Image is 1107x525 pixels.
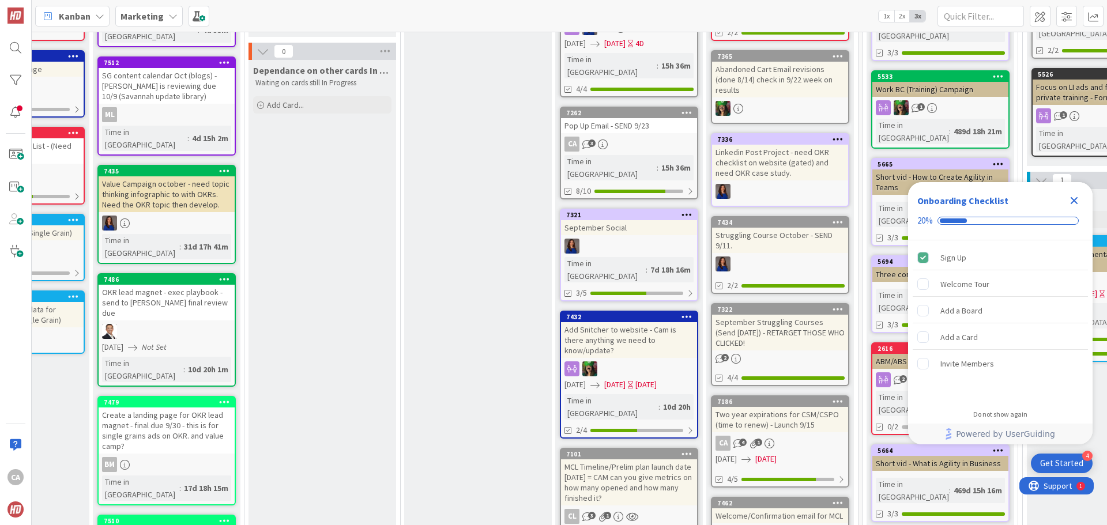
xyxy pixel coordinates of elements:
span: : [646,263,647,276]
b: Marketing [121,10,164,22]
span: Support [24,2,52,16]
img: SL [564,239,579,254]
span: : [658,401,660,413]
span: 4/4 [727,372,738,384]
span: 0 [274,44,293,58]
div: Time in [GEOGRAPHIC_DATA] [876,119,949,144]
span: [DATE] [604,37,626,50]
div: Time in [GEOGRAPHIC_DATA] [564,257,646,282]
div: Add a Card is incomplete. [913,324,1088,350]
div: 7186 [717,398,848,406]
div: Time in [GEOGRAPHIC_DATA] [102,475,179,501]
div: 7512 [99,58,235,68]
div: 7432Add Snitcher to website - Cam is there anything we need to know/update? [561,312,697,358]
div: CA [716,436,731,451]
div: 7262Pop Up Email - SEND 9/23 [561,108,697,133]
img: SL [582,361,597,376]
span: [DATE] [564,379,586,391]
div: Abandoned Cart Email revisions (done 8/14) check in 9/22 week on results [712,62,848,97]
div: 7d 18h 16m [647,263,694,276]
span: 3/3 [887,232,898,244]
div: CA [7,469,24,485]
div: 7432 [566,313,697,321]
span: 4/5 [727,473,738,485]
span: 3 [588,512,596,519]
div: 7434 [717,218,848,226]
div: Time in [GEOGRAPHIC_DATA] [876,478,949,503]
div: 7262 [566,109,697,117]
div: 5665 [878,160,1008,168]
div: 5665 [872,159,1008,169]
div: Work BC (Training) Campaign [872,82,1008,97]
div: 17d 18h 15m [181,482,231,494]
div: Add Snitcher to website - Cam is there anything we need to know/update? [561,322,697,358]
div: Onboarding Checklist [917,194,1008,207]
div: OKR lead magnet - exec playbook - send to [PERSON_NAME] final review due [99,285,235,320]
img: SL [102,324,117,339]
img: avatar [7,501,24,518]
span: 8/10 [576,185,591,197]
div: 1 [60,5,63,14]
div: Short vid - How to Create Agility in Teams [872,169,1008,195]
div: 7435 [99,166,235,176]
span: 3/5 [576,287,587,299]
div: Get Started [1040,458,1083,469]
span: 2/2 [727,280,738,292]
div: MCL Timeline/Prelim plan launch date [DATE] = CAM can you give metrics on how many opened and how... [561,459,697,505]
p: Waiting on cards still In Progress [255,78,389,88]
div: 4d 15h 2m [189,132,231,145]
div: 7479 [99,397,235,407]
span: 2x [894,10,910,22]
div: 7486 [99,274,235,285]
div: 7321 [566,211,697,219]
div: 5533 [878,73,1008,81]
div: Sign Up is complete. [913,245,1088,270]
div: 7336 [712,134,848,145]
div: 7462 [712,498,848,508]
div: Close Checklist [1065,191,1083,210]
div: September Struggling Courses (Send [DATE]) - RETARGET THOSE WHO CLICKED! [712,315,848,350]
span: [DATE] [564,37,586,50]
div: 31d 17h 41m [181,240,231,253]
a: Powered by UserGuiding [914,424,1087,444]
div: 7262 [561,108,697,118]
img: SL [716,184,731,199]
div: SL [872,100,1008,115]
div: SL [99,216,235,231]
span: Dependance on other cards In progress [253,65,391,76]
div: Time in [GEOGRAPHIC_DATA] [876,289,949,314]
div: 5533Work BC (Training) Campaign [872,71,1008,97]
div: Value Campaign october - need topic thinking infographic to with OKRs. Need the OKR topic then de... [99,176,235,212]
div: 7432 [561,312,697,322]
div: Welcome Tour is incomplete. [913,271,1088,297]
img: SL [716,101,731,116]
div: 10d 20h 1m [185,363,231,376]
span: 2 [721,354,729,361]
div: 7486 [104,275,235,284]
div: SL [712,184,848,199]
div: 5665Short vid - How to Create Agility in Teams [872,159,1008,195]
div: Add a Board [940,304,982,318]
span: [DATE] [604,379,626,391]
div: 7512SG content calendar Oct (blogs) - [PERSON_NAME] is reviewing due 10/9 (Savannah update library) [99,58,235,104]
div: SL [561,361,697,376]
span: 4/4 [576,83,587,95]
div: CL [561,509,697,524]
div: 5664 [878,447,1008,455]
div: 7336Linkedin Post Project - need OKR checklist on website (gated) and need OKR case study. [712,134,848,180]
div: 7479Create a landing page for OKR lead magnet - final due 9/30 - this is for single grains ads on... [99,397,235,454]
div: Time in [GEOGRAPHIC_DATA] [564,394,658,420]
div: ML [99,107,235,122]
div: Three common OKR challenges [872,267,1008,282]
span: 2/2 [1048,44,1059,56]
div: 2616 [872,343,1008,354]
div: 2616 [878,345,1008,353]
div: BM [102,457,117,472]
div: Time in [GEOGRAPHIC_DATA] [102,234,179,259]
span: : [187,132,189,145]
div: 5694 [878,258,1008,266]
div: Add a Card [940,330,978,344]
div: September Social [561,220,697,235]
div: 489d 18h 21m [951,125,1005,138]
div: 5533 [872,71,1008,82]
